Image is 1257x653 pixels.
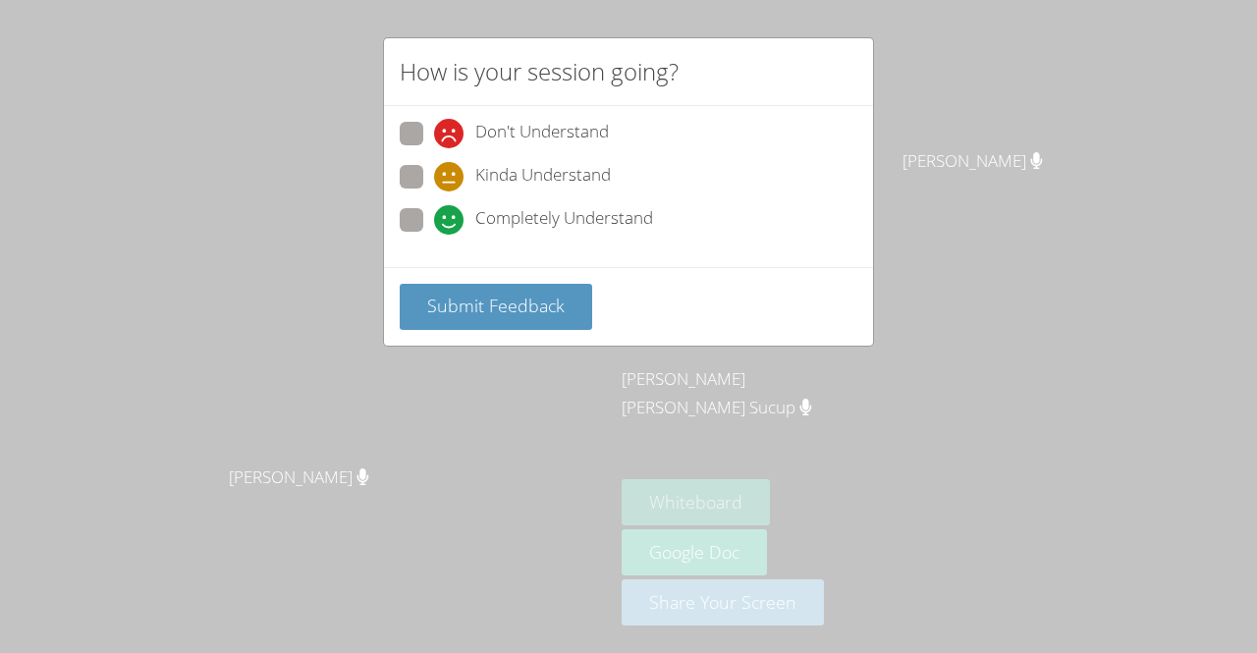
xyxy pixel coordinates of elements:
[400,284,592,330] button: Submit Feedback
[400,54,679,89] h2: How is your session going?
[427,294,565,317] span: Submit Feedback
[475,119,609,148] span: Don't Understand
[475,205,653,235] span: Completely Understand
[475,162,611,191] span: Kinda Understand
